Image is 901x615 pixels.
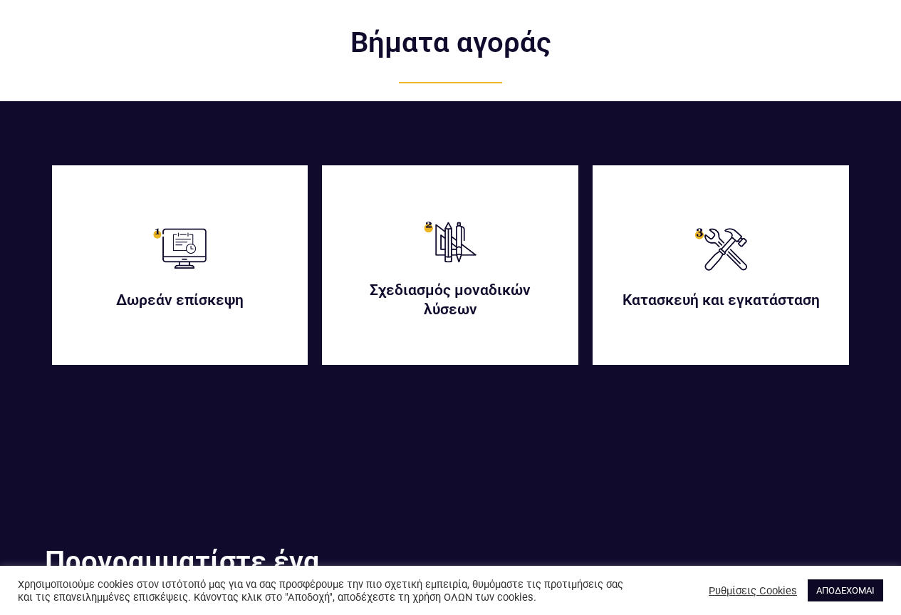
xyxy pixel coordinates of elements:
a: Ρυθμίσεις Cookies [709,584,797,597]
img: Σχεδιασμός κουζίνας [422,211,478,267]
a: Προγραμματίστε ένα Ραντεβού [45,544,320,615]
h2: Βήματα αγοράς [52,29,850,57]
img: κατασκευή κουζίνας [693,220,749,276]
div: Χρησιμοποιούμε cookies στον ιστότοπό μας για να σας προσφέρουμε την πιο σχετική εμπειρία, θυμόμασ... [18,578,624,604]
a: ΑΠΟΔΕΧΟΜΑΙ [808,579,883,601]
h3: Δωρεάν επίσκεψη [77,291,283,310]
h3: Κατασκευή και εγκατάσταση [618,291,824,310]
h3: Σχεδιασμός μοναδικών λύσεων [347,281,553,320]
